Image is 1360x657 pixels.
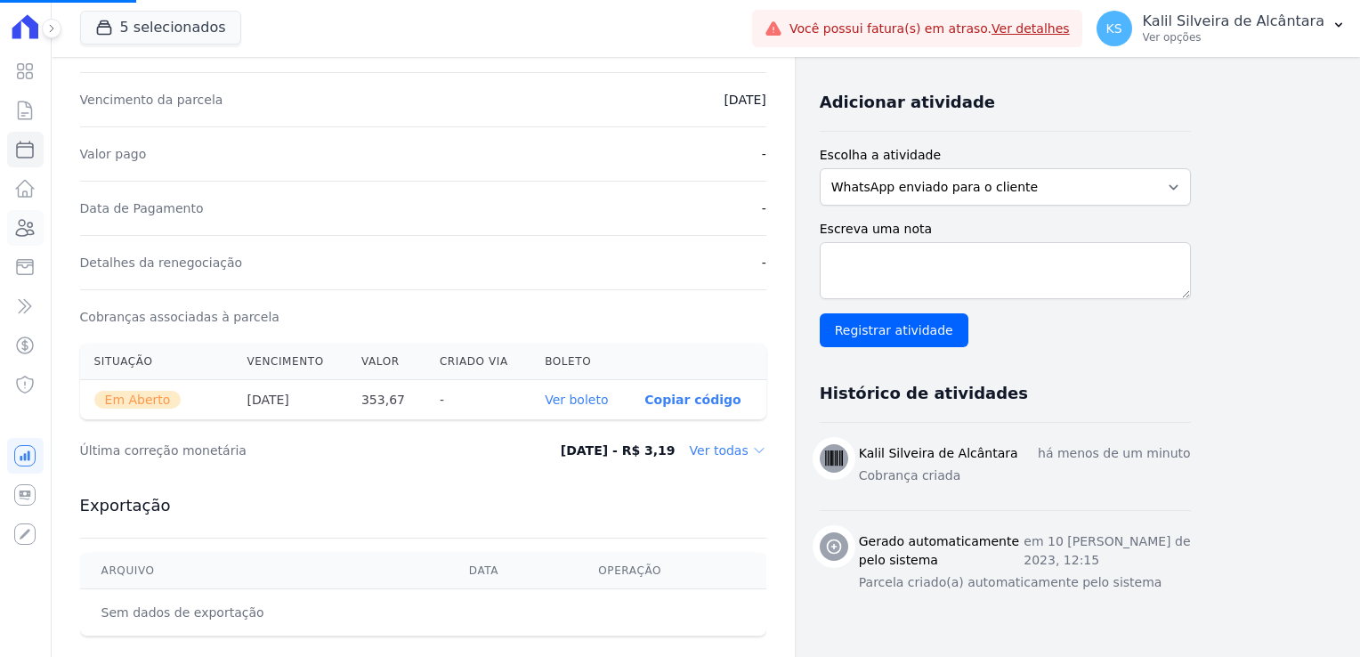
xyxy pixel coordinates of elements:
td: Sem dados de exportação [80,589,448,637]
dd: - [762,199,766,217]
p: Ver opções [1143,30,1324,45]
dt: Detalhes da renegociação [80,254,243,272]
th: 353,67 [347,380,425,420]
dd: - [762,254,766,272]
h3: Adicionar atividade [820,92,995,113]
span: Você possui fatura(s) em atraso. [789,20,1070,38]
dd: [DATE] - R$ 3,19 [561,442,676,459]
button: Copiar código [644,393,741,407]
h3: Gerado automaticamente pelo sistema [859,532,1024,570]
th: Vencimento [232,344,347,380]
label: Escolha a atividade [820,146,1191,165]
p: há menos de um minuto [1038,444,1191,463]
input: Registrar atividade [820,313,968,347]
th: Arquivo [80,553,448,589]
th: [DATE] [232,380,347,420]
dt: Cobranças associadas à parcela [80,308,279,326]
a: Ver detalhes [992,21,1070,36]
dt: Valor pago [80,145,147,163]
span: Em Aberto [94,391,182,409]
th: Boleto [530,344,630,380]
h3: Histórico de atividades [820,383,1028,404]
button: KS Kalil Silveira de Alcântara Ver opções [1082,4,1360,53]
th: Criado via [425,344,530,380]
span: KS [1106,22,1122,35]
dd: [DATE] [724,91,765,109]
h3: Kalil Silveira de Alcântara [859,444,1018,463]
button: 5 selecionados [80,11,241,45]
dd: Ver todas [690,442,766,459]
p: em 10 [PERSON_NAME] de 2023, 12:15 [1024,532,1190,570]
a: Ver boleto [545,393,608,407]
th: Situação [80,344,233,380]
p: Cobrança criada [859,466,1191,485]
th: - [425,380,530,420]
label: Escreva uma nota [820,220,1191,239]
th: Operação [577,553,765,589]
dt: Última correção monetária [80,442,486,459]
p: Kalil Silveira de Alcântara [1143,12,1324,30]
p: Parcela criado(a) automaticamente pelo sistema [859,573,1191,592]
h3: Exportação [80,495,766,516]
th: Data [448,553,577,589]
dd: - [762,145,766,163]
dt: Vencimento da parcela [80,91,223,109]
dt: Data de Pagamento [80,199,204,217]
th: Valor [347,344,425,380]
